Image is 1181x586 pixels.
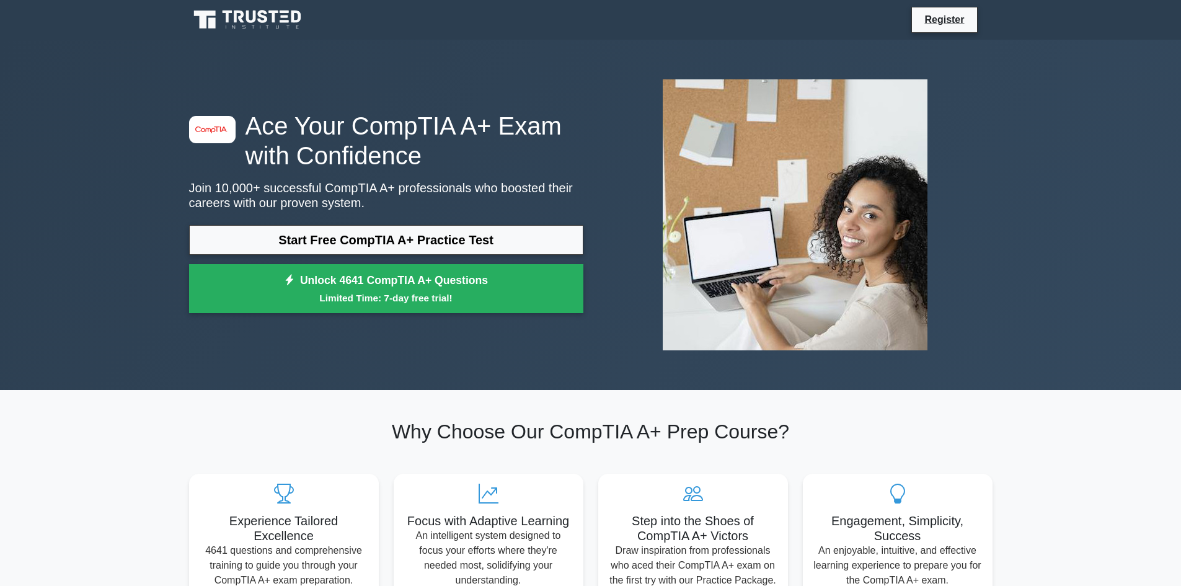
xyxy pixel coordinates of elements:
a: Unlock 4641 CompTIA A+ QuestionsLimited Time: 7-day free trial! [189,264,583,314]
a: Start Free CompTIA A+ Practice Test [189,225,583,255]
h5: Focus with Adaptive Learning [404,513,573,528]
a: Register [917,12,971,27]
h2: Why Choose Our CompTIA A+ Prep Course? [189,420,993,443]
small: Limited Time: 7-day free trial! [205,291,568,305]
h5: Engagement, Simplicity, Success [813,513,983,543]
h5: Step into the Shoes of CompTIA A+ Victors [608,513,778,543]
h5: Experience Tailored Excellence [199,513,369,543]
p: Join 10,000+ successful CompTIA A+ professionals who boosted their careers with our proven system. [189,180,583,210]
h1: Ace Your CompTIA A+ Exam with Confidence [189,111,583,171]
